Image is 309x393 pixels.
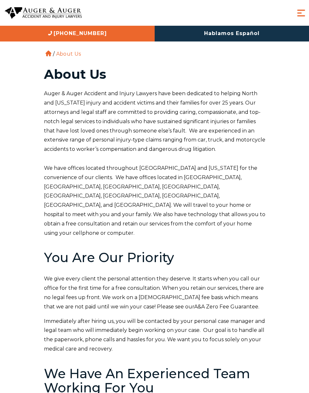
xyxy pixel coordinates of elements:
[194,304,259,310] span: A&A Zero Fee Guarantee.
[44,276,264,309] span: We give every client the personal attention they deserve. It starts when you call our office for ...
[44,250,174,265] b: You Are Our Priority
[5,7,82,19] img: Auger & Auger Accident and Injury Lawyers Logo
[44,90,265,152] span: Auger & Auger Accident and Injury Lawyers have been dedicated to helping North and [US_STATE] inj...
[46,50,51,56] a: Home
[55,51,82,57] li: About Us
[44,318,265,352] span: Immediately after hiring us, you will be contacted by your personal case manager and legal team w...
[44,68,265,81] h1: About Us
[44,165,265,236] span: We have offices located throughout [GEOGRAPHIC_DATA] and [US_STATE] for the convenience of our cl...
[296,7,307,19] button: Menu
